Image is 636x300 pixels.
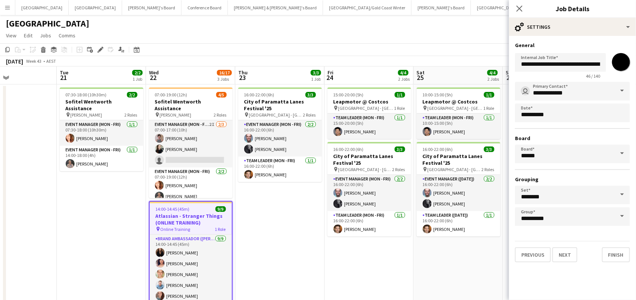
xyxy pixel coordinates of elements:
[328,87,411,139] app-job-card: 15:00-20:00 (5h)1/1Leapmotor @ Costcos [GEOGRAPHIC_DATA] - [GEOGRAPHIC_DATA]1 RoleTeam Leader (Mo...
[505,73,515,82] span: 26
[59,32,75,39] span: Comms
[428,167,482,172] span: [GEOGRAPHIC_DATA] - [GEOGRAPHIC_DATA]
[484,105,494,111] span: 1 Role
[515,42,630,49] h3: General
[149,87,233,198] div: 07:00-19:00 (12h)4/5Sofitel Wentworth Assistance [PERSON_NAME]2 RolesEvent Manager (Mon - Fri)2I2...
[515,176,630,183] h3: Grouping
[395,146,405,152] span: 3/3
[60,146,143,171] app-card-role: Event Manager (Mon - Fri)1/114:00-18:00 (4h)[PERSON_NAME]
[305,92,316,98] span: 3/3
[149,98,233,112] h3: Sofitel Wentworth Assistance
[338,105,394,111] span: [GEOGRAPHIC_DATA] - [GEOGRAPHIC_DATA]
[160,112,192,118] span: [PERSON_NAME]
[238,120,322,157] app-card-role: Event Manager (Mon - Fri)2/216:00-22:00 (6h)[PERSON_NAME][PERSON_NAME]
[238,87,322,182] app-job-card: 16:00-22:00 (6h)3/3City of Paramatta Lanes Festival '25 [GEOGRAPHIC_DATA] - [GEOGRAPHIC_DATA]2 Ro...
[149,120,233,167] app-card-role: Event Manager (Mon - Fri)2I2/307:00-17:00 (10h)[PERSON_NAME][PERSON_NAME]
[328,175,411,211] app-card-role: Event Manager (Mon - Fri)2/216:00-22:00 (6h)[PERSON_NAME][PERSON_NAME]
[125,112,137,118] span: 2 Roles
[3,31,19,40] a: View
[25,58,43,64] span: Week 43
[215,226,226,232] span: 1 Role
[228,0,323,15] button: [PERSON_NAME] & [PERSON_NAME]'s Board
[149,69,159,76] span: Wed
[148,73,159,82] span: 22
[509,18,636,36] div: Settings
[394,105,405,111] span: 1 Role
[238,98,322,112] h3: City of Paramatta Lanes Festival '25
[395,92,405,98] span: 1/1
[417,69,425,76] span: Sat
[326,73,333,82] span: 24
[328,69,333,76] span: Fri
[398,76,410,82] div: 2 Jobs
[602,247,630,262] button: Finish
[217,76,232,82] div: 3 Jobs
[249,112,303,118] span: [GEOGRAPHIC_DATA] - [GEOGRAPHIC_DATA]
[71,112,102,118] span: [PERSON_NAME]
[60,87,143,171] app-job-card: 07:30-18:00 (10h30m)2/2Sofitel Wentworth Assistance [PERSON_NAME]2 RolesEvent Manager (Mon - Fri)...
[398,70,409,75] span: 4/4
[509,4,636,13] h3: Job Details
[122,0,182,15] button: [PERSON_NAME]'s Board
[69,0,122,15] button: [GEOGRAPHIC_DATA]
[133,76,142,82] div: 1 Job
[423,146,453,152] span: 16:00-22:00 (6h)
[215,206,226,212] span: 9/9
[328,142,411,236] app-job-card: 16:00-22:00 (6h)3/3City of Paramatta Lanes Festival '25 [GEOGRAPHIC_DATA] - [GEOGRAPHIC_DATA]2 Ro...
[66,92,107,98] span: 07:30-18:00 (10h30m)
[6,58,23,65] div: [DATE]
[149,167,233,204] app-card-role: Event Manager (Mon - Fri)2/207:00-19:00 (12h)[PERSON_NAME][PERSON_NAME]
[311,76,321,82] div: 1 Job
[515,247,551,262] button: Previous
[471,0,567,15] button: [GEOGRAPHIC_DATA]/[GEOGRAPHIC_DATA]
[15,0,69,15] button: [GEOGRAPHIC_DATA]
[311,70,321,75] span: 3/3
[417,153,500,166] h3: City of Paramatta Lanes Festival '25
[214,112,227,118] span: 2 Roles
[393,167,405,172] span: 2 Roles
[238,157,322,182] app-card-role: Team Leader (Mon - Fri)1/116:00-22:00 (6h)[PERSON_NAME]
[161,226,190,232] span: Online Training
[60,98,143,112] h3: Sofitel Wentworth Assistance
[37,31,54,40] a: Jobs
[482,167,494,172] span: 2 Roles
[417,142,500,236] app-job-card: 16:00-22:00 (6h)3/3City of Paramatta Lanes Festival '25 [GEOGRAPHIC_DATA] - [GEOGRAPHIC_DATA]2 Ro...
[328,153,411,166] h3: City of Paramatta Lanes Festival '25
[216,92,227,98] span: 4/5
[303,112,316,118] span: 2 Roles
[515,135,630,142] h3: Board
[552,247,577,262] button: Next
[417,211,500,236] app-card-role: Team Leader ([DATE])1/116:00-22:00 (6h)[PERSON_NAME]
[487,70,498,75] span: 4/4
[244,92,274,98] span: 16:00-22:00 (6h)
[59,73,68,82] span: 21
[417,98,500,105] h3: Leapmotor @ Costcos
[333,146,364,152] span: 16:00-22:00 (6h)
[24,32,32,39] span: Edit
[238,69,248,76] span: Thu
[182,0,228,15] button: Conference Board
[333,92,364,98] span: 15:00-20:00 (5h)
[132,70,143,75] span: 2/2
[328,211,411,236] app-card-role: Team Leader (Mon - Fri)1/116:00-22:00 (6h)[PERSON_NAME]
[237,73,248,82] span: 23
[150,213,232,226] h3: Atlassian - Stranger Things (ONLINE TRAINING)
[155,92,187,98] span: 07:00-19:00 (12h)
[40,32,51,39] span: Jobs
[328,114,411,139] app-card-role: Team Leader (Mon - Fri)1/115:00-20:00 (5h)[PERSON_NAME]
[6,32,16,39] span: View
[127,92,137,98] span: 2/2
[580,73,606,79] span: 46 / 140
[328,98,411,105] h3: Leapmotor @ Costcos
[423,92,453,98] span: 10:00-15:00 (5h)
[56,31,78,40] a: Comms
[417,175,500,211] app-card-role: Event Manager ([DATE])2/216:00-22:00 (6h)[PERSON_NAME][PERSON_NAME]
[428,105,484,111] span: [GEOGRAPHIC_DATA] - [GEOGRAPHIC_DATA]
[417,114,500,139] app-card-role: Team Leader (Mon - Fri)1/110:00-15:00 (5h)[PERSON_NAME]
[417,87,500,139] app-job-card: 10:00-15:00 (5h)1/1Leapmotor @ Costcos [GEOGRAPHIC_DATA] - [GEOGRAPHIC_DATA]1 RoleTeam Leader (Mo...
[156,206,190,212] span: 14:00-14:45 (45m)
